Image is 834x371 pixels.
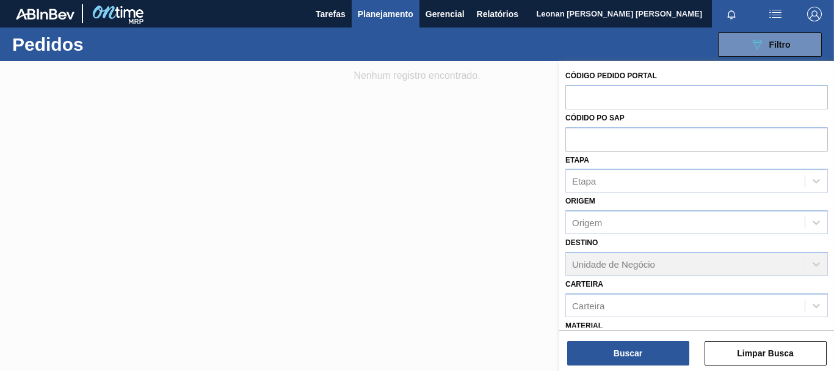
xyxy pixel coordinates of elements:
[358,7,413,21] span: Planejamento
[16,9,74,20] img: TNhmsLtSVTkK8tSr43FrP2fwEKptu5GPRR3wAAAABJRU5ErkJggg==
[565,280,603,288] label: Carteira
[565,321,603,330] label: Material
[572,176,596,186] div: Etapa
[565,238,598,247] label: Destino
[565,114,625,122] label: Códido PO SAP
[565,156,589,164] label: Etapa
[768,7,783,21] img: userActions
[572,300,604,310] div: Carteira
[12,37,183,51] h1: Pedidos
[426,7,465,21] span: Gerencial
[807,7,822,21] img: Logout
[565,197,595,205] label: Origem
[565,72,657,80] label: Código Pedido Portal
[572,218,602,228] div: Origem
[712,6,751,23] button: Notificações
[769,40,791,50] span: Filtro
[718,32,822,57] button: Filtro
[477,7,518,21] span: Relatórios
[316,7,346,21] span: Tarefas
